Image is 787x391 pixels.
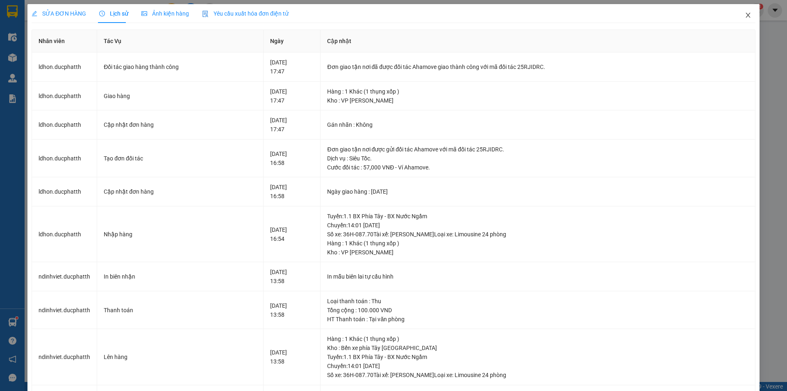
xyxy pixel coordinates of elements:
td: ldhon.ducphatth [32,139,97,178]
div: Tạo đơn đối tác [104,154,257,163]
div: Giao hàng [104,91,257,101]
div: Kho : VP [PERSON_NAME] [327,96,748,105]
div: Đơn giao tận nơi được gửi đối tác Ahamove với mã đối tác 25RJIDRC. [327,145,748,154]
span: picture [141,11,147,16]
div: [DATE] 16:54 [270,225,314,243]
img: icon [202,11,209,17]
th: Cập nhật [321,30,755,53]
div: Tuyến : 1.1 BX Phía Tây - BX Nước Ngầm Chuyến: 14:01 [DATE] Số xe: 36H-087.70 Tài xế: [PERSON_NAM... [327,212,748,239]
th: Nhân viên [32,30,97,53]
div: HT Thanh toán : Tại văn phòng [327,315,748,324]
span: close [745,12,751,18]
td: ldhon.ducphatth [32,82,97,111]
div: Nhập hàng [104,230,257,239]
div: Cước đối tác : 57,000 VNĐ - Ví Ahamove. [327,163,748,172]
span: Ảnh kiện hàng [141,10,189,17]
td: ldhon.ducphatth [32,177,97,206]
div: [DATE] 17:47 [270,87,314,105]
div: In biên nhận [104,272,257,281]
div: Kho : Bến xe phía Tây [GEOGRAPHIC_DATA] [327,343,748,352]
div: Tuyến : 1.1 BX Phía Tây - BX Nước Ngầm Chuyến: 14:01 [DATE] Số xe: 36H-087.70 Tài xế: [PERSON_NAM... [327,352,748,380]
td: ldhon.ducphatth [32,53,97,82]
td: ldhon.ducphatth [32,206,97,263]
td: ndinhviet.ducphatth [32,329,97,385]
div: Đối tác giao hàng thành công [104,62,257,71]
div: Hàng : 1 Khác (1 thụng xốp ) [327,87,748,96]
div: Cập nhật đơn hàng [104,187,257,196]
div: [DATE] 13:58 [270,268,314,286]
td: ndinhviet.ducphatth [32,291,97,329]
div: Ngày giao hàng : [DATE] [327,187,748,196]
span: Lịch sử [99,10,128,17]
span: edit [32,11,37,16]
th: Tác Vụ [97,30,264,53]
div: Loại thanh toán : Thu [327,297,748,306]
td: ndinhviet.ducphatth [32,262,97,291]
div: Đơn giao tận nơi đã được đối tác Ahamove giao thành công với mã đối tác 25RJIDRC. [327,62,748,71]
td: ldhon.ducphatth [32,110,97,139]
span: clock-circle [99,11,105,16]
div: Dịch vụ : Siêu Tốc. [327,154,748,163]
div: [DATE] 13:58 [270,301,314,319]
div: Kho : VP [PERSON_NAME] [327,248,748,257]
div: In mẫu biên lai tự cấu hình [327,272,748,281]
div: [DATE] 16:58 [270,183,314,201]
div: [DATE] 17:47 [270,58,314,76]
div: [DATE] 16:58 [270,149,314,167]
span: SỬA ĐƠN HÀNG [32,10,86,17]
div: Thanh toán [104,306,257,315]
div: Hàng : 1 Khác (1 thụng xốp ) [327,239,748,248]
button: Close [737,4,760,27]
div: Lên hàng [104,352,257,361]
div: [DATE] 17:47 [270,116,314,134]
th: Ngày [264,30,321,53]
div: Tổng cộng : 100.000 VND [327,306,748,315]
div: Hàng : 1 Khác (1 thụng xốp ) [327,334,748,343]
span: Yêu cầu xuất hóa đơn điện tử [202,10,289,17]
div: [DATE] 13:58 [270,348,314,366]
div: Cập nhật đơn hàng [104,120,257,129]
div: Gán nhãn : Không [327,120,748,129]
